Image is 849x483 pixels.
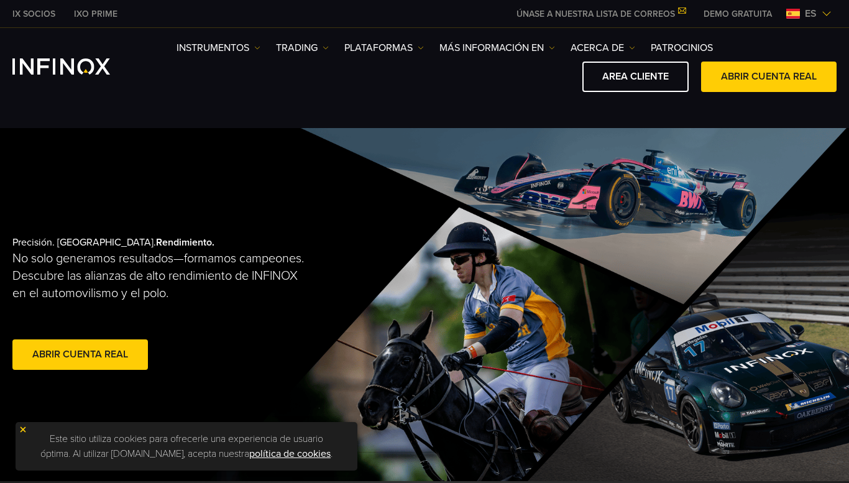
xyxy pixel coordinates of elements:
a: PLATAFORMAS [344,40,424,55]
strong: Rendimiento. [156,236,214,249]
a: TRADING [276,40,329,55]
a: ACERCA DE [571,40,635,55]
p: Este sitio utiliza cookies para ofrecerle una experiencia de usuario óptima. Al utilizar [DOMAIN_... [22,428,351,464]
a: AREA CLIENTE [582,62,689,92]
img: yellow close icon [19,425,27,434]
a: INFINOX [65,7,127,21]
a: INFINOX [3,7,65,21]
a: Abrir cuenta real [12,339,148,370]
a: política de cookies [249,448,331,460]
a: ÚNASE A NUESTRA LISTA DE CORREOS [507,9,694,19]
span: es [800,6,822,21]
a: INFINOX MENU [694,7,781,21]
p: No solo generamos resultados—formamos campeones. Descubre las alianzas de alto rendimiento de INF... [12,250,309,302]
div: Precisión. [GEOGRAPHIC_DATA]. [12,216,383,393]
a: Patrocinios [651,40,713,55]
a: Más información en [439,40,555,55]
a: ABRIR CUENTA REAL [701,62,837,92]
a: Instrumentos [177,40,260,55]
a: INFINOX Logo [12,58,139,75]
